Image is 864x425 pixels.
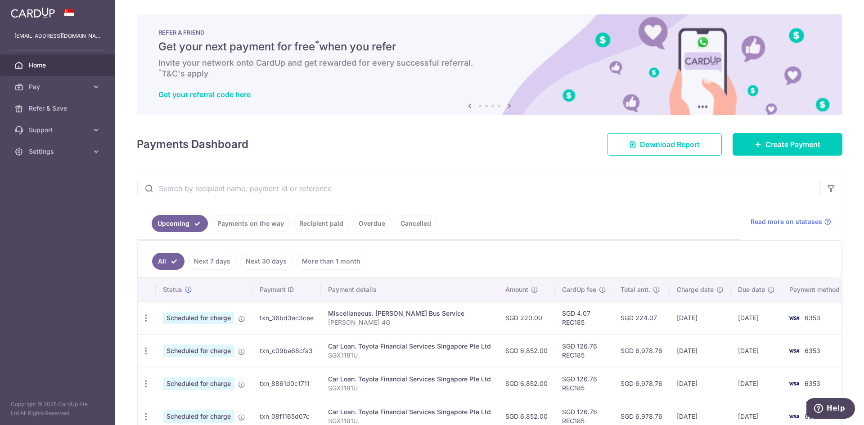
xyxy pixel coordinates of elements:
[805,314,820,322] span: 6353
[152,215,208,232] a: Upcoming
[252,278,321,301] th: Payment ID
[785,378,803,389] img: Bank Card
[498,367,555,400] td: SGD 6,852.00
[328,375,491,384] div: Car Loan. Toyota Financial Services Singapore Pte Ltd
[328,351,491,360] p: SGX1181U
[296,253,366,270] a: More than 1 month
[328,342,491,351] div: Car Loan. Toyota Financial Services Singapore Pte Ltd
[731,334,782,367] td: [DATE]
[14,31,101,40] p: [EMAIL_ADDRESS][DOMAIN_NAME]
[163,312,234,324] span: Scheduled for charge
[163,285,182,294] span: Status
[613,367,670,400] td: SGD 6,978.76
[640,139,700,150] span: Download Report
[733,133,842,156] a: Create Payment
[395,215,437,232] a: Cancelled
[805,380,820,387] span: 6353
[670,301,731,334] td: [DATE]
[137,14,842,115] img: RAF banner
[751,217,831,226] a: Read more on statuses
[806,398,855,421] iframe: Opens a widget where you can find more information
[211,215,290,232] a: Payments on the way
[163,377,234,390] span: Scheduled for charge
[321,278,498,301] th: Payment details
[505,285,528,294] span: Amount
[29,82,88,91] span: Pay
[670,367,731,400] td: [DATE]
[785,411,803,422] img: Bank Card
[670,334,731,367] td: [DATE]
[785,345,803,356] img: Bank Card
[328,309,491,318] div: Miscellaneous. [PERSON_NAME] Bus Service
[158,29,821,36] p: REFER A FRIEND
[188,253,236,270] a: Next 7 days
[29,61,88,70] span: Home
[555,367,613,400] td: SGD 126.76 REC185
[29,104,88,113] span: Refer & Save
[731,367,782,400] td: [DATE]
[555,301,613,334] td: SGD 4.07 REC185
[498,334,555,367] td: SGD 6,852.00
[555,334,613,367] td: SGD 126.76 REC185
[158,58,821,79] h6: Invite your network onto CardUp and get rewarded for every successful referral. T&C's apply
[158,40,821,54] h5: Get your next payment for free when you refer
[613,301,670,334] td: SGD 224.07
[137,136,248,152] h4: Payments Dashboard
[252,367,321,400] td: txn_8861d0c1711
[29,147,88,156] span: Settings
[805,412,820,420] span: 6353
[252,301,321,334] td: txn_36bd3ec3cee
[607,133,722,156] a: Download Report
[785,313,803,323] img: Bank Card
[293,215,349,232] a: Recipient paid
[163,410,234,423] span: Scheduled for charge
[152,253,184,270] a: All
[613,334,670,367] td: SGD 6,978.76
[158,90,251,99] a: Get your referral code here
[677,285,714,294] span: Charge date
[328,384,491,393] p: SGX1181U
[498,301,555,334] td: SGD 220.00
[353,215,391,232] a: Overdue
[765,139,820,150] span: Create Payment
[621,285,650,294] span: Total amt.
[137,174,820,203] input: Search by recipient name, payment id or reference
[163,344,234,357] span: Scheduled for charge
[252,334,321,367] td: txn_c09ba68cfa3
[731,301,782,334] td: [DATE]
[328,407,491,416] div: Car Loan. Toyota Financial Services Singapore Pte Ltd
[328,318,491,327] p: [PERSON_NAME] 4G
[29,125,88,134] span: Support
[782,278,850,301] th: Payment method
[562,285,596,294] span: CardUp fee
[240,253,292,270] a: Next 30 days
[805,347,820,354] span: 6353
[751,217,822,226] span: Read more on statuses
[738,285,765,294] span: Due date
[11,7,55,18] img: CardUp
